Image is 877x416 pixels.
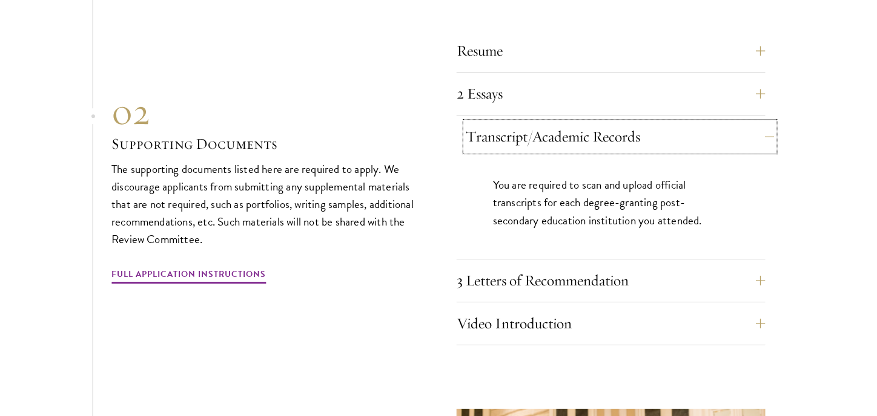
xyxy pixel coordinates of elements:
[111,160,420,248] p: The supporting documents listed here are required to apply. We discourage applicants from submitt...
[457,266,766,295] button: 3 Letters of Recommendation
[457,309,766,338] button: Video Introduction
[111,267,266,285] a: Full Application Instructions
[457,79,766,108] button: 2 Essays
[111,90,420,134] div: 02
[493,176,729,229] p: You are required to scan and upload official transcripts for each degree-granting post-secondary ...
[466,122,775,151] button: Transcript/Academic Records
[457,36,766,65] button: Resume
[111,134,420,154] h3: Supporting Documents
